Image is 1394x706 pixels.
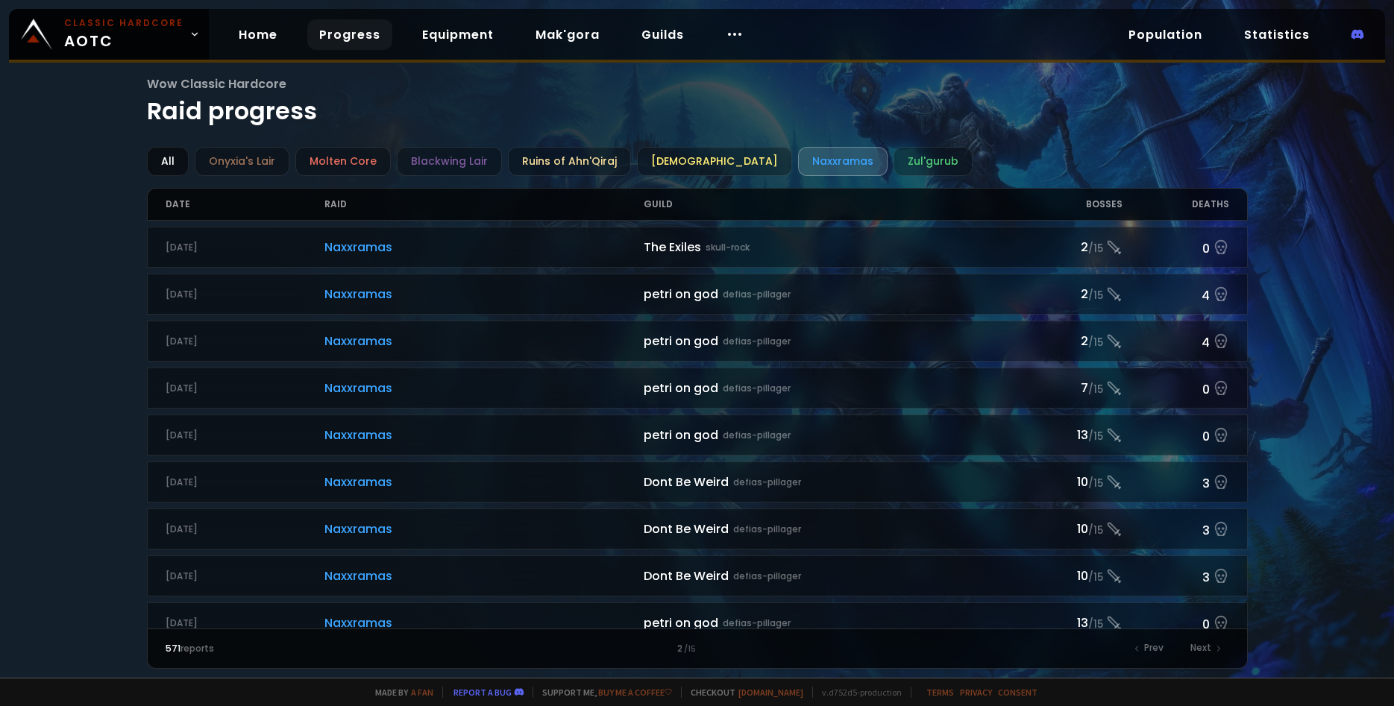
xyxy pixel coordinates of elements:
div: [DATE] [166,429,325,442]
small: / 15 [1088,617,1103,632]
div: Dont Be Weird [644,520,1016,538]
span: Naxxramas [324,285,644,303]
div: Guild [644,189,1016,220]
div: 13 [1016,426,1123,444]
div: petri on god [644,285,1016,303]
span: Wow Classic Hardcore [147,75,1248,93]
small: / 15 [1088,242,1103,256]
div: reports [166,642,432,655]
div: 0 [1123,236,1229,258]
div: petri on god [644,614,1016,632]
div: [DATE] [166,382,325,395]
div: Onyxia's Lair [195,147,289,176]
div: Deaths [1123,189,1229,220]
span: Naxxramas [324,379,644,397]
a: [DATE]NaxxramasDont Be Weirddefias-pillager10/153 [147,555,1248,596]
div: 2 [431,642,963,655]
div: [DATE] [166,335,325,348]
span: Made by [366,687,433,698]
span: v. d752d5 - production [812,687,902,698]
a: Equipment [410,19,506,50]
div: 10 [1016,473,1123,491]
span: Naxxramas [324,238,644,256]
div: 0 [1123,377,1229,399]
div: Prev [1126,638,1172,659]
a: Guilds [630,19,696,50]
a: [DATE]Naxxramaspetri on goddefias-pillager7/150 [147,368,1248,409]
a: Mak'gora [524,19,612,50]
div: The Exiles [644,238,1016,256]
a: Home [227,19,289,50]
span: Naxxramas [324,473,644,491]
a: Buy me a coffee [598,687,672,698]
a: Terms [926,687,954,698]
small: defias-pillager [723,382,791,395]
div: [DATE] [166,476,325,489]
div: 10 [1016,567,1123,585]
a: Classic HardcoreAOTC [9,9,209,60]
span: Naxxramas [324,520,644,538]
span: Naxxramas [324,567,644,585]
small: defias-pillager [723,617,791,630]
div: [DATE] [166,523,325,536]
div: 2 [1016,332,1123,350]
a: Consent [998,687,1037,698]
a: Statistics [1232,19,1322,50]
a: [DATE]NaxxramasDont Be Weirddefias-pillager10/153 [147,461,1248,502]
div: 2 [1016,238,1123,256]
div: All [147,147,189,176]
span: Support me, [533,687,672,698]
div: petri on god [644,332,1016,350]
small: / 15 [1088,429,1103,444]
a: [DATE]Naxxramaspetri on goddefias-pillager2/154 [147,321,1248,362]
div: 0 [1123,424,1229,446]
div: [DEMOGRAPHIC_DATA] [637,147,792,176]
div: Dont Be Weird [644,567,1016,585]
a: Privacy [960,687,992,698]
h1: Raid progress [147,75,1248,129]
a: a fan [411,687,433,698]
span: Naxxramas [324,614,644,632]
small: / 15 [1088,289,1103,303]
div: Raid [324,189,644,220]
a: [DATE]NaxxramasThe Exilesskull-rock2/150 [147,227,1248,268]
div: 3 [1123,518,1229,540]
div: petri on god [644,426,1016,444]
a: Population [1117,19,1214,50]
div: 7 [1016,379,1123,397]
a: [DATE]Naxxramaspetri on goddefias-pillager13/150 [147,415,1248,456]
small: defias-pillager [723,335,791,348]
small: / 15 [1088,335,1103,350]
div: Next [1181,638,1229,659]
span: AOTC [64,16,183,52]
small: / 15 [684,643,696,655]
div: Ruins of Ahn'Qiraj [508,147,631,176]
a: [DATE]Naxxramaspetri on goddefias-pillager13/150 [147,602,1248,643]
div: 3 [1123,471,1229,493]
div: Dont Be Weird [644,473,1016,491]
span: Checkout [681,687,803,698]
a: [DATE]NaxxramasDont Be Weirddefias-pillager10/153 [147,508,1248,549]
div: Zul'gurub [894,147,973,176]
div: Date [166,189,325,220]
span: 571 [166,642,180,655]
a: Progress [307,19,392,50]
small: defias-pillager [723,429,791,442]
a: [DOMAIN_NAME] [738,687,803,698]
div: 2 [1016,285,1123,303]
div: [DATE] [166,570,325,583]
div: 3 [1123,565,1229,587]
small: Classic Hardcore [64,16,183,30]
small: skull-rock [706,241,750,254]
small: / 15 [1088,523,1103,538]
small: defias-pillager [733,570,801,583]
div: Blackwing Lair [397,147,502,176]
small: / 15 [1088,570,1103,585]
div: [DATE] [166,288,325,301]
a: [DATE]Naxxramaspetri on goddefias-pillager2/154 [147,274,1248,315]
div: 13 [1016,614,1123,632]
div: 10 [1016,520,1123,538]
span: Naxxramas [324,426,644,444]
div: 4 [1123,330,1229,352]
div: [DATE] [166,617,325,630]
